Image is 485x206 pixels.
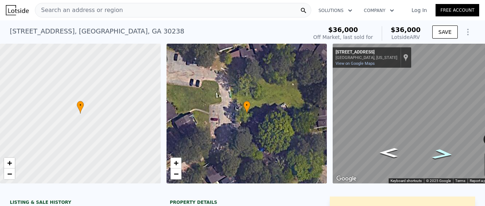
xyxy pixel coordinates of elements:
span: + [7,158,12,167]
button: Keyboard shortcuts [390,178,422,183]
div: [GEOGRAPHIC_DATA], [US_STATE] [336,55,397,60]
a: Zoom out [4,169,15,179]
a: Open this area in Google Maps (opens a new window) [334,174,358,183]
button: SAVE [432,25,458,39]
span: • [77,102,84,108]
button: Solutions [313,4,358,17]
button: Company [358,4,400,17]
span: • [243,102,250,108]
a: Zoom in [171,158,181,169]
div: Off Market, last sold for [313,33,373,41]
button: Show Options [461,25,475,39]
a: Terms (opens in new tab) [455,179,465,183]
div: Property details [170,199,315,205]
div: [STREET_ADDRESS] , [GEOGRAPHIC_DATA] , GA 30238 [10,26,184,36]
span: − [7,169,12,178]
a: Zoom out [171,169,181,179]
span: + [173,158,178,167]
div: Lotside ARV [391,33,421,41]
path: Go South, Creekwood Way [423,147,463,162]
span: − [173,169,178,178]
div: • [243,101,250,114]
a: Show location on map [403,54,408,62]
span: Search an address or region [35,6,123,15]
img: Lotside [6,5,29,15]
a: Log In [403,7,436,14]
path: Go North, Creekwood Way [372,146,405,159]
img: Google [334,174,358,183]
span: © 2025 Google [426,179,451,183]
span: $36,000 [328,26,358,33]
span: $36,000 [391,26,421,33]
div: [STREET_ADDRESS] [336,49,397,55]
a: View on Google Maps [336,61,375,66]
a: Free Account [436,4,479,16]
div: • [77,101,84,114]
a: Zoom in [4,158,15,169]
